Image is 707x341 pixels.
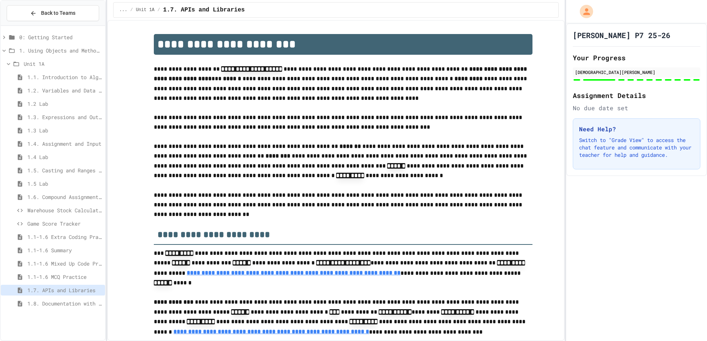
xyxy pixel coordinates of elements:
span: 0: Getting Started [19,33,102,41]
span: 1.4 Lab [27,153,102,161]
span: 1.3 Lab [27,126,102,134]
span: 1.5. Casting and Ranges of Values [27,166,102,174]
span: / [158,7,160,13]
span: 1.5 Lab [27,180,102,188]
span: Unit 1A [24,60,102,68]
div: No due date set [573,104,700,112]
span: Unit 1A [136,7,154,13]
span: 1.1-1.6 Mixed Up Code Practice [27,260,102,267]
span: Back to Teams [41,9,75,17]
span: 1.1-1.6 Extra Coding Practice [27,233,102,241]
span: / [130,7,133,13]
span: 1.3. Expressions and Output [New] [27,113,102,121]
span: 1.6. Compound Assignment Operators [27,193,102,201]
div: [DEMOGRAPHIC_DATA][PERSON_NAME] [575,69,698,75]
span: Warehouse Stock Calculator [27,206,102,214]
h2: Your Progress [573,53,700,63]
h2: Assignment Details [573,90,700,101]
span: 1.4. Assignment and Input [27,140,102,148]
div: My Account [572,3,595,20]
iframe: chat widget [676,311,700,334]
button: Back to Teams [7,5,99,21]
p: Switch to "Grade View" to access the chat feature and communicate with your teacher for help and ... [579,136,694,159]
span: 1.2 Lab [27,100,102,108]
span: 1.7. APIs and Libraries [163,6,245,14]
span: 1. Using Objects and Methods [19,47,102,54]
span: 1.1-1.6 MCQ Practice [27,273,102,281]
span: 1.2. Variables and Data Types [27,87,102,94]
h3: Need Help? [579,125,694,134]
h1: [PERSON_NAME] P7 25-26 [573,30,670,40]
iframe: chat widget [646,279,700,311]
span: 1.8. Documentation with Comments and Preconditions [27,300,102,307]
span: ... [119,7,128,13]
span: 1.1-1.6 Summary [27,246,102,254]
span: 1.1. Introduction to Algorithms, Programming, and Compilers [27,73,102,81]
span: Game Score Tracker [27,220,102,227]
span: 1.7. APIs and Libraries [27,286,102,294]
